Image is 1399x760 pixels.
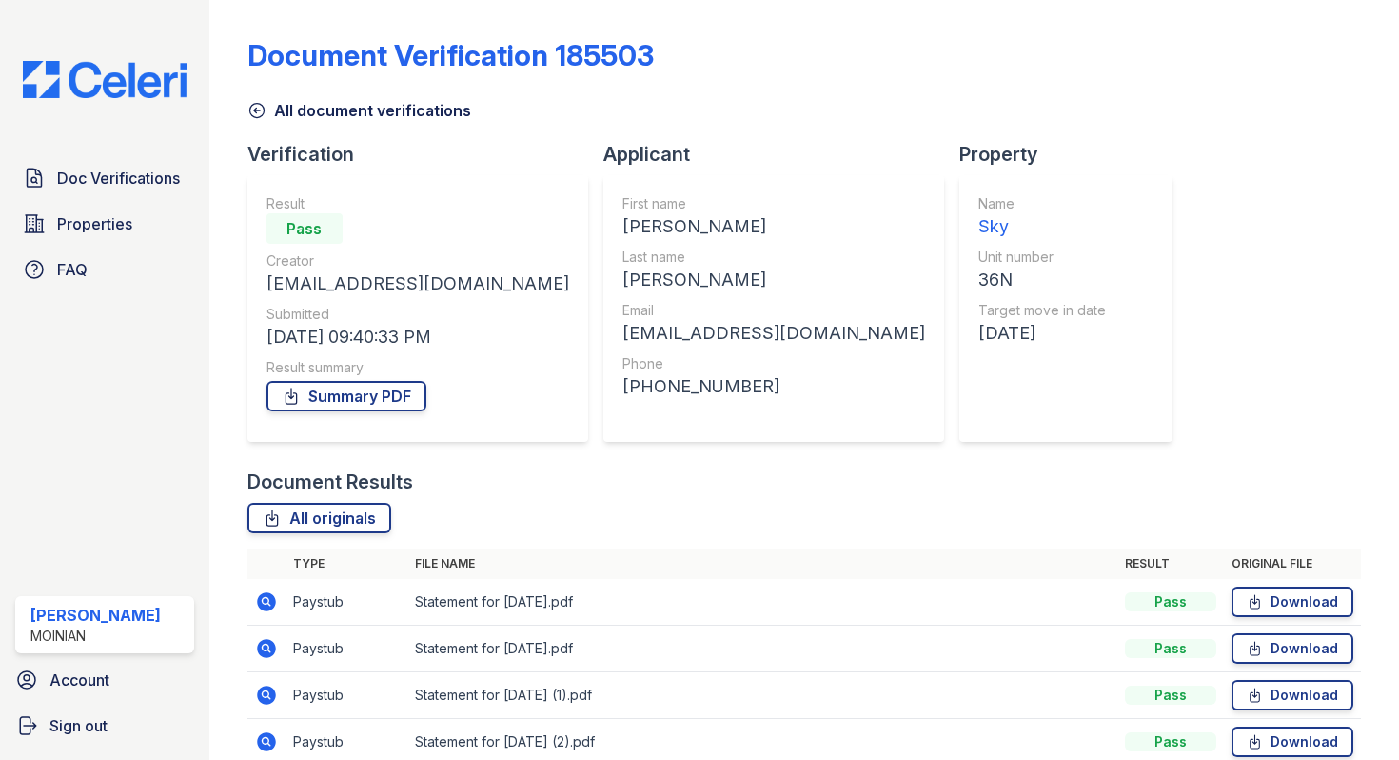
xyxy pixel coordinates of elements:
span: Properties [57,212,132,235]
th: Type [286,549,407,579]
a: Sign out [8,707,202,745]
span: Account [49,669,109,691]
th: File name [407,549,1117,579]
div: 36N [978,267,1106,293]
div: [PERSON_NAME] [622,213,925,240]
div: Document Verification 185503 [247,38,654,72]
div: Email [622,301,925,320]
span: Doc Verifications [57,167,180,190]
div: [EMAIL_ADDRESS][DOMAIN_NAME] [622,320,925,347]
a: Summary PDF [266,381,426,411]
div: Submitted [266,305,569,324]
a: Doc Verifications [15,159,194,197]
a: FAQ [15,250,194,289]
img: CE_Logo_Blue-a8612792a0a2168367f1c8372b55b34899dd931a85d93a1a3d3e32e68fde9ad4.png [8,61,202,98]
div: Last name [622,248,925,267]
a: Name Sky [978,194,1106,240]
div: Pass [1125,686,1216,705]
th: Result [1117,549,1224,579]
div: Pass [266,213,343,244]
td: Paystub [286,672,407,719]
td: Statement for [DATE] (1).pdf [407,672,1117,719]
a: Properties [15,205,194,243]
div: Pass [1125,732,1216,751]
div: Phone [622,354,925,373]
span: FAQ [57,258,88,281]
div: Moinian [30,627,161,646]
div: [EMAIL_ADDRESS][DOMAIN_NAME] [266,270,569,297]
td: Statement for [DATE].pdf [407,579,1117,626]
div: Pass [1125,639,1216,658]
div: Sky [978,213,1106,240]
a: All originals [247,503,391,533]
div: Result [266,194,569,213]
a: All document verifications [247,99,471,122]
div: Applicant [603,141,959,168]
div: [DATE] 09:40:33 PM [266,324,569,350]
span: Sign out [49,714,108,737]
div: Creator [266,251,569,270]
a: Account [8,661,202,699]
td: Statement for [DATE].pdf [407,626,1117,672]
div: [DATE] [978,320,1106,347]
th: Original file [1224,549,1361,579]
a: Download [1232,680,1353,710]
td: Paystub [286,579,407,626]
a: Download [1232,727,1353,757]
div: Name [978,194,1106,213]
div: First name [622,194,925,213]
td: Paystub [286,626,407,672]
a: Download [1232,587,1353,617]
div: Unit number [978,248,1106,267]
div: Result summary [266,358,569,377]
div: Document Results [247,469,413,495]
div: [PERSON_NAME] [622,267,925,293]
div: Target move in date [978,301,1106,320]
a: Download [1232,633,1353,664]
div: [PHONE_NUMBER] [622,373,925,400]
div: Property [959,141,1188,168]
div: Pass [1125,592,1216,611]
div: [PERSON_NAME] [30,604,161,627]
div: Verification [247,141,603,168]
